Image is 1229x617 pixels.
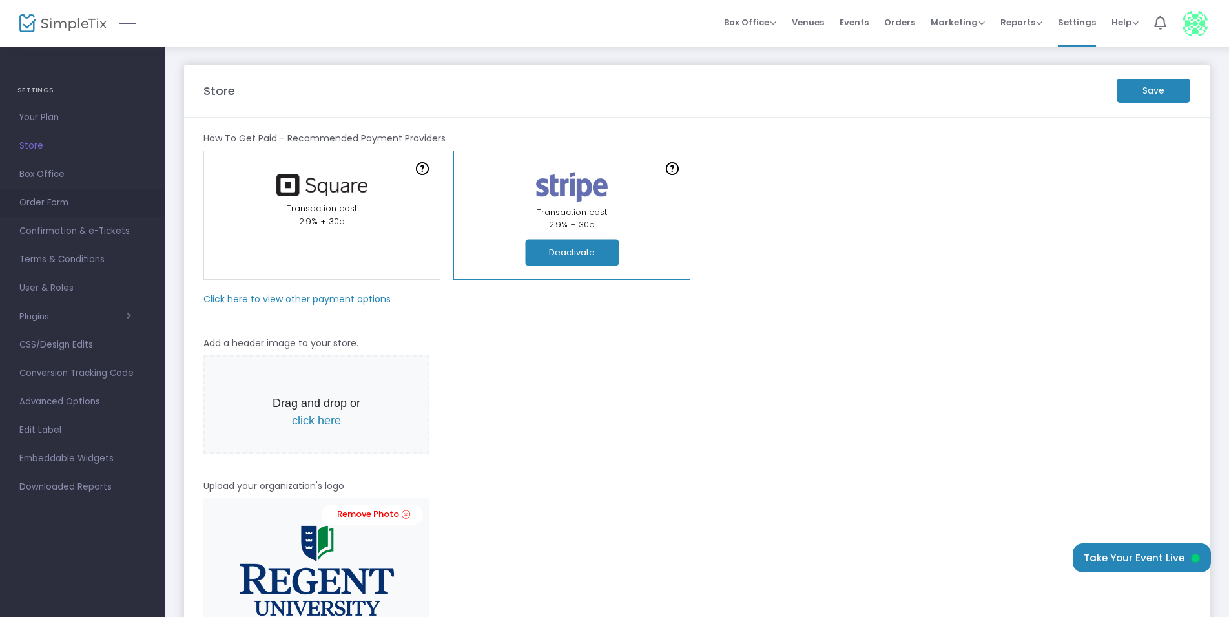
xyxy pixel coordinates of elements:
[263,395,370,430] p: Drag and drop or
[1117,79,1190,103] m-button: Save
[19,311,131,322] button: Plugins
[19,166,145,183] span: Box Office
[19,479,145,496] span: Downloaded Reports
[19,422,145,439] span: Edit Label
[724,16,776,28] span: Box Office
[19,194,145,211] span: Order Form
[271,174,374,196] img: square.png
[203,337,358,350] m-panel-subtitle: Add a header image to your store.
[1111,16,1139,28] span: Help
[19,280,145,297] span: User & Roles
[19,393,145,410] span: Advanced Options
[549,218,595,231] span: 2.9% + 30¢
[416,162,429,175] img: question-mark
[537,206,607,218] span: Transaction cost
[792,6,824,39] span: Venues
[203,132,446,145] m-panel-subtitle: How To Get Paid - Recommended Payment Providers
[525,240,619,266] button: Deactivate
[299,215,345,227] span: 2.9% + 30¢
[203,82,235,99] m-panel-title: Store
[19,450,145,467] span: Embeddable Widgets
[884,6,915,39] span: Orders
[292,414,341,427] span: click here
[19,365,145,382] span: Conversion Tracking Code
[1000,16,1042,28] span: Reports
[931,16,985,28] span: Marketing
[666,162,679,175] img: question-mark
[840,6,869,39] span: Events
[19,109,145,126] span: Your Plan
[1058,6,1096,39] span: Settings
[203,293,391,306] m-panel-subtitle: Click here to view other payment options
[19,251,145,268] span: Terms & Conditions
[1073,543,1211,572] button: Take Your Event Live
[19,138,145,154] span: Store
[287,202,357,214] span: Transaction cost
[19,223,145,240] span: Confirmation & e-Tickets
[17,78,147,103] h4: SETTINGS
[322,505,423,525] a: Remove Photo
[203,479,344,493] m-panel-subtitle: Upload your organization's logo
[19,337,145,353] span: CSS/Design Edits
[528,169,615,205] img: stripe.png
